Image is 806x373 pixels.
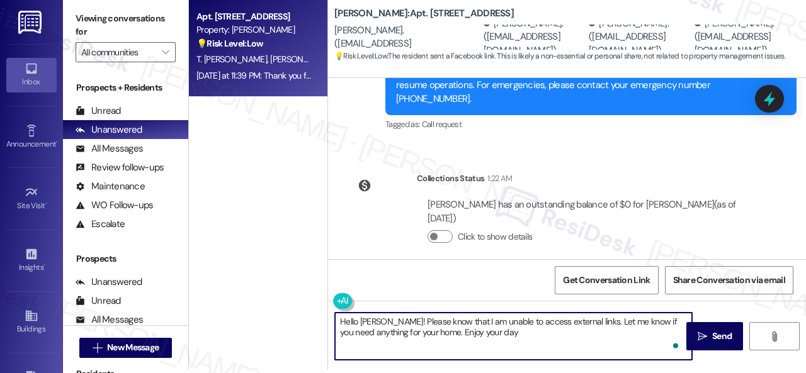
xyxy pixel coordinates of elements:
div: [PERSON_NAME] Sasha-[PERSON_NAME]. ([EMAIL_ADDRESS][DOMAIN_NAME]) [334,10,480,64]
i:  [93,343,102,353]
textarea: To enrich screen reader interactions, please activate Accessibility in Grammarly extension settings [335,313,692,360]
div: Escalate [76,218,125,231]
div: Property: [PERSON_NAME] [196,23,313,36]
strong: 💡 Risk Level: Low [196,38,263,49]
button: Share Conversation via email [665,266,793,294]
div: Unanswered [76,123,142,136]
div: [PERSON_NAME]. ([EMAIL_ADDRESS][DOMAIN_NAME]) [484,17,586,57]
span: • [56,138,58,147]
span: : The resident sent a Facebook link. This is likely a non-essential or personal share, not relate... [334,50,785,63]
div: Thank you for your message. Our offices are currently closed, but we will contact you when we res... [396,65,776,106]
span: • [45,199,47,208]
button: New Message [79,338,173,358]
div: Unread [76,104,121,118]
b: [PERSON_NAME]: Apt. [STREET_ADDRESS] [334,7,514,20]
button: Get Conversation Link [555,266,658,294]
div: Prospects + Residents [63,81,188,94]
div: All Messages [76,142,143,155]
span: T. [PERSON_NAME] [196,53,270,65]
div: Apt. [STREET_ADDRESS] [196,10,313,23]
span: New Message [107,341,159,354]
button: Send [686,322,743,350]
span: • [43,261,45,270]
a: Inbox [6,58,57,92]
input: All communities [81,42,156,62]
i:  [162,47,169,57]
span: Share Conversation via email [673,274,785,287]
i:  [769,331,779,342]
div: [PERSON_NAME]. ([EMAIL_ADDRESS][DOMAIN_NAME]) [695,17,797,57]
div: WO Follow-ups [76,199,153,212]
div: Collections Status [417,172,484,185]
img: ResiDesk Logo [18,11,44,34]
strong: 💡 Risk Level: Low [334,51,387,61]
div: Prospects [63,252,188,265]
div: Unanswered [76,276,142,289]
div: Tagged as: [385,115,797,133]
label: Viewing conversations for [76,9,176,42]
span: Get Conversation Link [563,274,650,287]
a: Insights • [6,243,57,277]
div: Unread [76,294,121,308]
div: Maintenance [76,180,145,193]
a: Buildings [6,305,57,339]
span: Call request [422,119,462,130]
div: Review follow-ups [76,161,164,174]
div: All Messages [76,313,143,326]
label: Click to show details [458,230,532,243]
div: 1:22 AM [484,172,512,185]
i:  [698,331,707,342]
a: Site Visit • [6,182,57,216]
span: [PERSON_NAME] [270,53,337,65]
span: Send [712,330,732,343]
div: [PERSON_NAME] has an outstanding balance of $0 for [PERSON_NAME] (as of [DATE]) [428,198,747,225]
div: [PERSON_NAME]. ([EMAIL_ADDRESS][DOMAIN_NAME]) [589,17,691,57]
